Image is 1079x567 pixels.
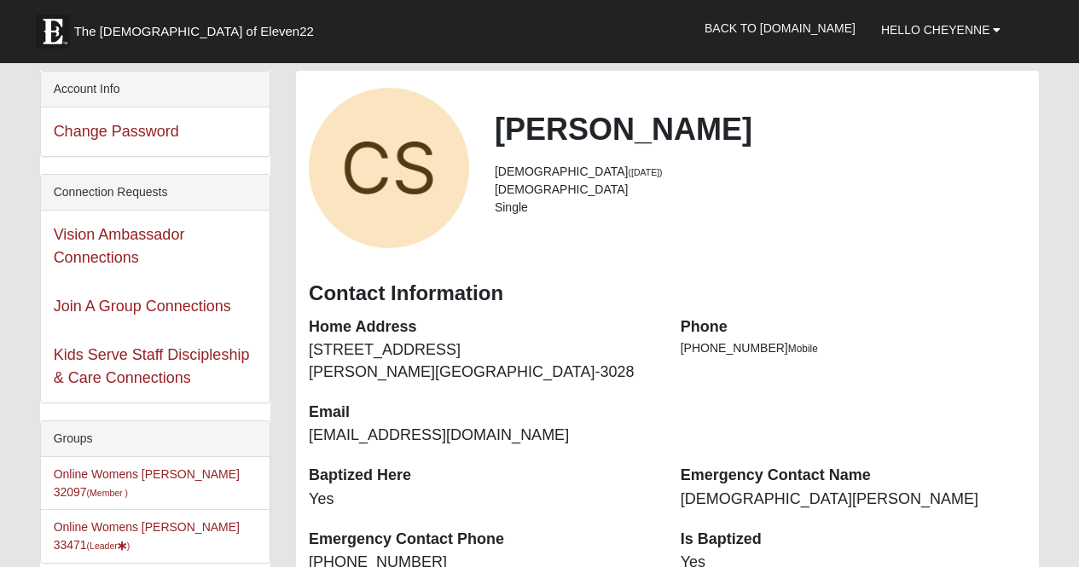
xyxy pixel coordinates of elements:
[692,7,868,49] a: Back to [DOMAIN_NAME]
[788,343,818,355] span: Mobile
[495,163,1026,181] li: [DEMOGRAPHIC_DATA]
[41,175,270,211] div: Connection Requests
[54,467,240,499] a: Online Womens [PERSON_NAME] 32097(Member )
[681,489,1027,511] dd: [DEMOGRAPHIC_DATA][PERSON_NAME]
[309,402,655,424] dt: Email
[54,226,185,266] a: Vision Ambassador Connections
[36,14,70,49] img: Eleven22 logo
[681,316,1027,338] dt: Phone
[629,167,663,177] small: ([DATE])
[54,123,179,140] a: Change Password
[681,465,1027,487] dt: Emergency Contact Name
[309,529,655,551] dt: Emergency Contact Phone
[27,6,368,49] a: The [DEMOGRAPHIC_DATA] of Eleven22
[495,181,1026,199] li: [DEMOGRAPHIC_DATA]
[54,520,240,552] a: Online Womens [PERSON_NAME] 33471(Leader)
[74,23,314,40] span: The [DEMOGRAPHIC_DATA] of Eleven22
[881,23,990,37] span: Hello Cheyenne
[309,281,1026,306] h3: Contact Information
[309,489,655,511] dd: Yes
[309,425,655,447] dd: [EMAIL_ADDRESS][DOMAIN_NAME]
[41,72,270,107] div: Account Info
[681,529,1027,551] dt: Is Baptized
[309,88,469,248] a: View Fullsize Photo
[54,346,250,386] a: Kids Serve Staff Discipleship & Care Connections
[41,421,270,457] div: Groups
[495,111,1026,148] h2: [PERSON_NAME]
[309,339,655,383] dd: [STREET_ADDRESS] [PERSON_NAME][GEOGRAPHIC_DATA]-3028
[54,298,231,315] a: Join A Group Connections
[681,339,1027,357] li: [PHONE_NUMBER]
[87,488,128,498] small: (Member )
[495,199,1026,217] li: Single
[868,9,1013,51] a: Hello Cheyenne
[87,541,131,551] small: (Leader )
[309,465,655,487] dt: Baptized Here
[309,316,655,338] dt: Home Address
